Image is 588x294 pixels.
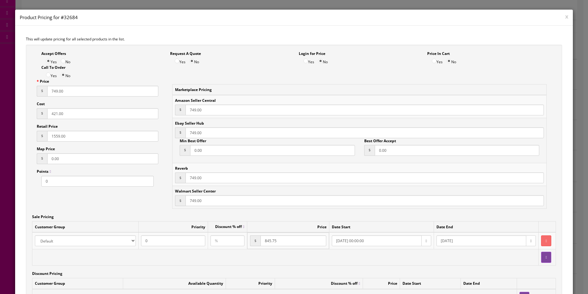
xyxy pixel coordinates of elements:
[400,278,461,289] td: Date Start
[186,105,544,115] input: This should be a number with up to 2 decimal places.
[20,14,569,21] h4: Product Pricing for #32684
[26,36,562,42] p: This will update pricing for all selected products in the list.
[364,145,375,156] span: $
[37,101,45,107] label: Cost
[261,235,326,246] input: This should be a number with up to 2 decimal places.
[186,127,544,138] input: This should be a number with up to 2 decimal places.
[61,72,65,77] input: No
[32,278,123,289] td: Customer Group
[61,72,70,79] label: No
[37,124,58,129] label: Retail Price
[37,108,47,119] span: $
[61,58,70,65] label: No
[226,278,275,289] td: Priority
[37,146,55,152] label: Map Price
[46,59,51,63] input: Yes
[427,51,450,56] label: Price In Cart
[175,188,216,194] label: Walmart Seller Center
[170,51,201,56] label: Request A Quote
[47,131,158,142] input: This should be a number with up to 2 decimal places.
[541,252,551,263] button: Add Special
[41,176,154,187] input: Points
[247,222,329,233] td: Price
[173,84,547,95] td: Marketplace Pricing
[215,224,244,229] span: Set a percent off the existing price. If updateing a marketplace Customer Group, we will use the ...
[61,59,65,63] input: No
[46,72,57,79] label: Yes
[175,59,179,63] input: Yes
[190,58,199,65] label: No
[141,235,205,246] input: Available Quantity
[175,105,186,115] span: $
[46,72,51,77] input: Yes
[432,58,443,65] label: Yes
[175,166,188,171] label: Reverb
[190,145,355,156] input: This should be a number with up to 2 decimal places.
[180,138,206,143] label: Min Best Offer
[186,172,544,183] input: This should be a number with up to 2 decimal places.
[138,222,208,233] td: Priority
[211,235,244,246] input: %
[461,278,517,289] td: Date End
[303,58,314,65] label: Yes
[32,222,138,233] td: Customer Group
[123,278,226,289] td: Available Quantity
[32,271,62,276] label: Discount Pricing
[329,222,434,233] td: Date Start
[447,58,456,65] label: No
[541,235,551,246] button: Remove Filter
[41,65,65,70] label: Call To Order
[186,195,544,206] input: This should be a number with up to 2 decimal places.
[37,169,51,174] span: Number of points needed to buy this item. If you don't want this product to be purchased with poi...
[318,58,328,65] label: No
[364,138,396,143] label: Best Offer Accept
[47,108,158,119] input: This should be a number with up to 2 decimal places.
[47,86,158,97] input: This should be a number with up to 2 decimal places.
[375,145,540,156] input: This should be a number with up to 2 decimal places.
[331,281,360,286] span: Set a percent off the existing price. If updateing a marketplace Customer Group, we will use the ...
[175,195,186,206] span: $
[37,131,47,142] span: $
[318,59,323,63] input: No
[432,59,436,63] input: Yes
[47,153,158,164] input: This should be a number with up to 2 decimal places.
[299,51,325,56] label: Login for Price
[303,59,308,63] input: Yes
[332,235,422,246] input: Date Start
[180,145,190,156] span: $
[46,58,57,65] label: Yes
[175,121,204,126] label: Ebay Seller Hub
[436,235,526,246] input: Date End
[41,51,66,56] label: Accept Offers
[175,172,186,183] span: $
[565,14,568,19] button: x
[190,59,194,63] input: No
[32,214,54,220] label: Sale Pricing
[363,278,400,289] td: Price
[37,153,47,164] span: $
[175,98,216,103] label: Amazon Seller Central
[250,235,261,246] span: $
[434,222,539,233] td: Date End
[175,127,186,138] span: $
[447,59,451,63] input: No
[37,79,49,84] label: Price
[37,86,47,97] span: $
[175,58,186,65] label: Yes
